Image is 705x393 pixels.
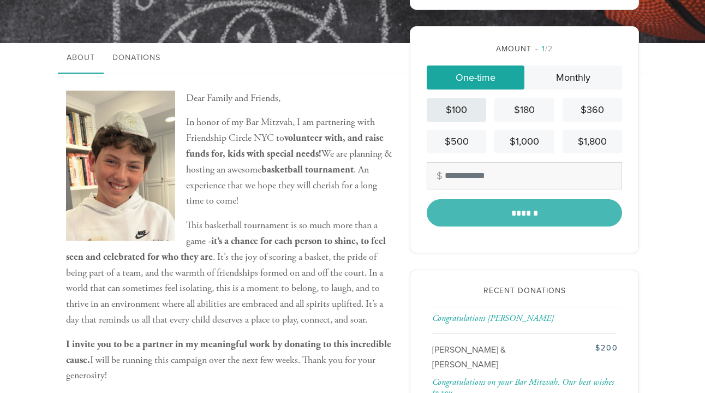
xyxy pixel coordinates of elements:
div: $1,800 [567,134,618,149]
div: $100 [431,103,482,117]
a: One-time [427,65,524,90]
a: $500 [427,130,486,153]
div: $180 [499,103,549,117]
b: it’s a chance for each person to shine, to feel seen and celebrated for who they are [66,235,386,263]
span: 1 [542,44,545,53]
div: $500 [431,134,482,149]
div: $1,000 [499,134,549,149]
div: $360 [567,103,618,117]
a: $180 [494,98,554,122]
b: basketball tournament [261,163,354,176]
h2: Recent Donations [427,287,622,296]
p: This basketball tournament is so much more than a game - . It’s the joy of scoring a basket, the ... [66,218,393,328]
a: $1,800 [563,130,622,153]
a: $100 [427,98,486,122]
a: Donations [104,43,169,74]
p: In honor of my Bar Mitzvah, I am partnering with Friendship Circle NYC to We are planning & hosti... [66,115,393,209]
a: About [58,43,104,74]
a: Monthly [524,65,622,90]
span: /2 [535,44,553,53]
p: I will be running this campaign over the next few weeks. Thank you for your generosity! [66,337,393,384]
div: $200 [554,342,618,354]
a: $360 [563,98,622,122]
div: Amount [427,43,622,55]
p: Dear Family and Friends, [66,91,393,106]
span: [PERSON_NAME] & [PERSON_NAME] [432,344,506,370]
b: volunteer with, and raise funds for, kids with special needs! [186,132,384,160]
a: $1,000 [494,130,554,153]
b: I invite you to be a partner in my meaningful work by donating to this incredible cause. [66,338,391,366]
div: Congratulations [PERSON_NAME] [432,313,618,324]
